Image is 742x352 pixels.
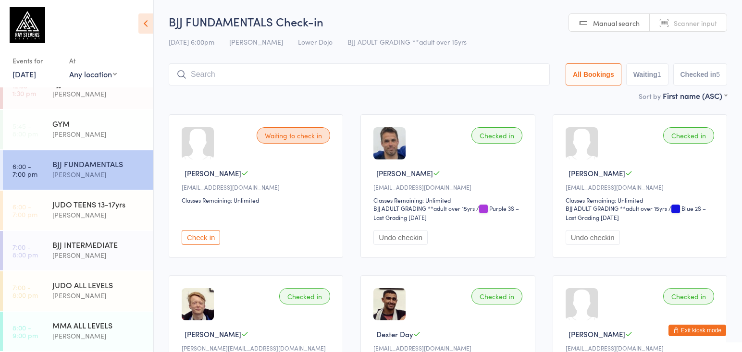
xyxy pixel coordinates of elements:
div: Checked in [663,288,714,304]
button: Checked in5 [673,63,728,85]
button: All Bookings [566,63,621,85]
div: Waiting to check in [257,127,330,144]
span: [PERSON_NAME] [229,37,283,47]
button: Check in [182,230,220,245]
div: [EMAIL_ADDRESS][DOMAIN_NAME] [566,183,717,191]
div: Checked in [279,288,330,304]
button: Exit kiosk mode [668,325,726,336]
div: JUDO TEENS 13-17yrs [52,199,145,209]
a: 6:00 -7:00 pmJUDO TEENS 13-17yrs[PERSON_NAME] [3,191,153,230]
div: 5 [716,71,720,78]
div: BJJ ADULT GRADING **adult over 15yrs [566,204,667,212]
div: BJJ FUNDAMENTALS [52,158,145,169]
span: Scanner input [674,18,717,28]
img: image1653485954.png [373,127,406,159]
span: Dexter Day [376,329,413,339]
a: 7:00 -8:00 pmJUDO ALL LEVELS[PERSON_NAME] [3,271,153,311]
div: [PERSON_NAME] [52,290,145,301]
div: [EMAIL_ADDRESS][DOMAIN_NAME] [182,183,333,191]
span: Manual search [593,18,640,28]
div: Checked in [663,127,714,144]
span: [PERSON_NAME] [376,168,433,178]
div: Any location [69,69,117,79]
div: Classes Remaining: Unlimited [182,196,333,204]
div: [PERSON_NAME] [52,88,145,99]
time: 12:30 - 1:30 pm [12,82,36,97]
a: 6:00 -7:00 pmBJJ FUNDAMENTALS[PERSON_NAME] [3,150,153,190]
div: [PERSON_NAME] [52,169,145,180]
h2: BJJ FUNDAMENTALS Check-in [169,13,727,29]
div: Classes Remaining: Unlimited [373,196,525,204]
img: Ray Stevens Academy (Martial Sports Management Ltd T/A Ray Stevens Academy) [10,7,45,43]
label: Sort by [639,91,661,101]
a: 12:30 -1:30 pmBJJ NO-GI ALL LEVELS[PERSON_NAME] [3,70,153,109]
button: Waiting1 [626,63,668,85]
div: BJJ INTERMEDIATE [52,239,145,250]
div: [PERSON_NAME] [52,129,145,140]
time: 6:00 - 7:00 pm [12,203,37,218]
div: [PERSON_NAME] [52,330,145,341]
button: Undo checkin [566,230,620,245]
span: [PERSON_NAME] [569,329,625,339]
button: Undo checkin [373,230,428,245]
time: 7:00 - 8:00 pm [12,243,38,258]
div: GYM [52,118,145,129]
div: [PERSON_NAME] [52,209,145,220]
div: 1 [657,71,661,78]
img: image1652873913.png [182,288,214,320]
a: [DATE] [12,69,36,79]
div: Checked in [471,127,522,144]
div: [PERSON_NAME] [52,250,145,261]
div: Classes Remaining: Unlimited [566,196,717,204]
div: BJJ ADULT GRADING **adult over 15yrs [373,204,475,212]
div: Events for [12,53,60,69]
span: [PERSON_NAME] [569,168,625,178]
time: 5:45 - 8:00 pm [12,122,38,137]
time: 8:00 - 9:00 pm [12,324,38,339]
span: BJJ ADULT GRADING **adult over 15yrs [347,37,467,47]
img: image1652873928.png [373,288,406,320]
span: [PERSON_NAME] [185,168,241,178]
a: 8:00 -9:00 pmMMA ALL LEVELS[PERSON_NAME] [3,312,153,351]
div: [EMAIL_ADDRESS][DOMAIN_NAME] [373,183,525,191]
div: JUDO ALL LEVELS [52,279,145,290]
a: 5:45 -8:00 pmGYM[PERSON_NAME] [3,110,153,149]
div: At [69,53,117,69]
div: [PERSON_NAME][EMAIL_ADDRESS][DOMAIN_NAME] [182,344,333,352]
input: Search [169,63,550,85]
time: 7:00 - 8:00 pm [12,283,38,299]
span: [DATE] 6:00pm [169,37,214,47]
div: MMA ALL LEVELS [52,320,145,330]
div: [EMAIL_ADDRESS][DOMAIN_NAME] [373,344,525,352]
time: 6:00 - 7:00 pm [12,162,37,178]
a: 7:00 -8:00 pmBJJ INTERMEDIATE[PERSON_NAME] [3,231,153,270]
span: Lower Dojo [298,37,333,47]
div: First name (ASC) [663,90,727,101]
div: [EMAIL_ADDRESS][DOMAIN_NAME] [566,344,717,352]
span: [PERSON_NAME] [185,329,241,339]
div: Checked in [471,288,522,304]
